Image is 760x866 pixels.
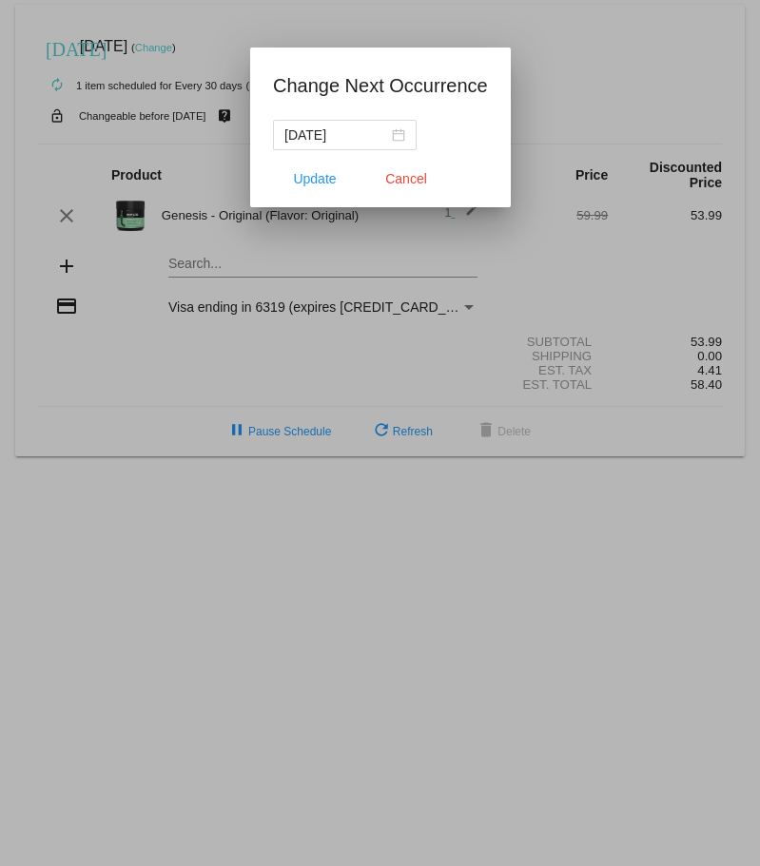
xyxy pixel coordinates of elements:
[273,162,357,196] button: Update
[385,171,427,186] span: Cancel
[293,171,336,186] span: Update
[273,70,488,101] h1: Change Next Occurrence
[284,125,388,145] input: Select date
[364,162,448,196] button: Close dialog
